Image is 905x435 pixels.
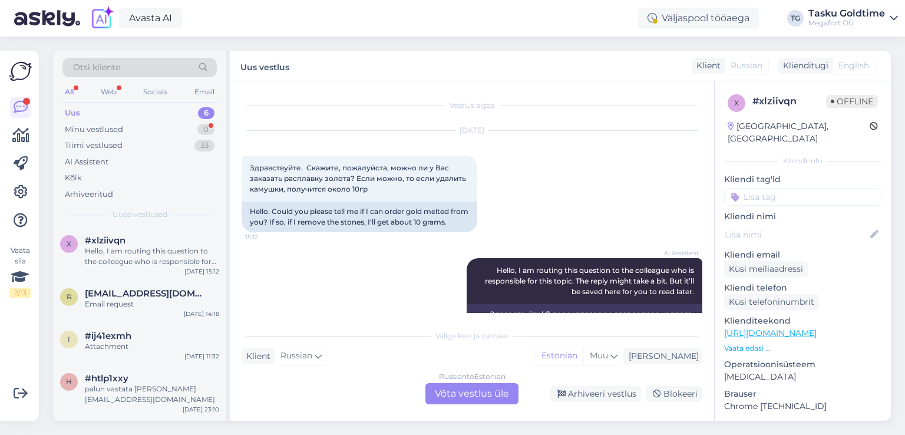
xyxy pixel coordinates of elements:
input: Lisa nimi [725,228,868,241]
div: Hello. Could you please tell me if I can order gold melted from you? If so, if I remove the stone... [242,202,477,232]
div: [DATE] 23:10 [183,405,219,414]
div: [DATE] 14:18 [184,309,219,318]
p: Klienditeekond [724,315,881,327]
p: Brauser [724,388,881,400]
div: [DATE] 11:32 [184,352,219,361]
div: Väljaspool tööaega [638,8,759,29]
span: Uued vestlused [113,209,167,220]
input: Lisa tag [724,188,881,206]
p: Kliendi tag'id [724,173,881,186]
span: i [68,335,70,344]
div: Tiimi vestlused [65,140,123,151]
div: palun vastata [PERSON_NAME][EMAIL_ADDRESS][DOMAIN_NAME] [85,384,219,405]
img: explore-ai [90,6,114,31]
div: Email request [85,299,219,309]
div: Arhiveeri vestlus [550,386,641,402]
p: [MEDICAL_DATA] [724,371,881,383]
div: Tasku Goldtime [808,9,885,18]
span: Здравствуйте. Скажите, пожалуйста, можно ли у Вас заказать расплавку золота? Если можно, то если ... [250,163,468,193]
span: x [67,239,71,248]
div: Klient [242,350,270,362]
div: 2 / 3 [9,288,31,298]
div: AI Assistent [65,156,108,168]
span: #ij41exmh [85,331,131,341]
span: Otsi kliente [73,61,120,74]
div: 6 [198,107,214,119]
div: TG [787,10,804,27]
label: Uus vestlus [240,58,289,74]
div: All [62,84,76,100]
span: h [66,377,72,386]
p: Kliendi email [724,249,881,261]
div: Võta vestlus üle [425,383,518,404]
img: Askly Logo [9,60,32,83]
div: Megafort OÜ [808,18,885,28]
div: Kõik [65,172,82,184]
div: Attachment [85,341,219,352]
div: Küsi meiliaadressi [724,261,808,277]
p: Chrome [TECHNICAL_ID] [724,400,881,413]
div: Здравствуйте! Я перенаправляю этот вопрос коллеге, ответственному за эту тему. Ответ может занять... [467,304,702,356]
div: Socials [141,84,170,100]
p: Vaata edasi ... [724,343,881,354]
p: Kliendi telefon [724,282,881,294]
span: #xlziivqn [85,235,125,246]
div: Hello, I am routing this question to the colleague who is responsible for this topic. The reply m... [85,246,219,267]
div: Estonian [536,347,583,365]
p: Operatsioonisüsteem [724,358,881,371]
span: English [838,60,869,72]
div: Klienditugi [778,60,828,72]
div: Web [98,84,119,100]
a: [URL][DOMAIN_NAME] [724,328,817,338]
span: #htlp1xxy [85,373,128,384]
span: reet.belbaum@mail.ee [85,288,207,299]
div: Vaata siia [9,245,31,298]
p: Kliendi nimi [724,210,881,223]
div: [GEOGRAPHIC_DATA], [GEOGRAPHIC_DATA] [728,120,870,145]
span: Russian [280,350,312,362]
div: Russian to Estonian [439,371,506,382]
span: Hello, I am routing this question to the colleague who is responsible for this topic. The reply m... [485,266,696,296]
div: [DATE] 15:12 [184,267,219,276]
div: Küsi telefoninumbrit [724,294,819,310]
a: Tasku GoldtimeMegafort OÜ [808,9,898,28]
span: r [67,292,72,301]
div: # xlziivqn [752,94,826,108]
div: Minu vestlused [65,124,123,136]
a: Avasta AI [119,8,182,28]
span: Muu [590,350,608,361]
div: [DATE] [242,125,702,136]
span: AI Assistent [655,249,699,258]
div: Valige keel ja vastake [242,331,702,341]
div: [PERSON_NAME] [624,350,699,362]
div: Email [192,84,217,100]
span: Russian [731,60,762,72]
div: 33 [194,140,214,151]
div: Kliendi info [724,156,881,166]
div: Vestlus algas [242,100,702,111]
span: x [734,98,739,107]
div: Blokeeri [646,386,702,402]
div: Arhiveeritud [65,189,113,200]
div: Klient [692,60,721,72]
div: Uus [65,107,80,119]
div: 0 [197,124,214,136]
span: 15:12 [245,233,289,242]
span: Offline [826,95,878,108]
